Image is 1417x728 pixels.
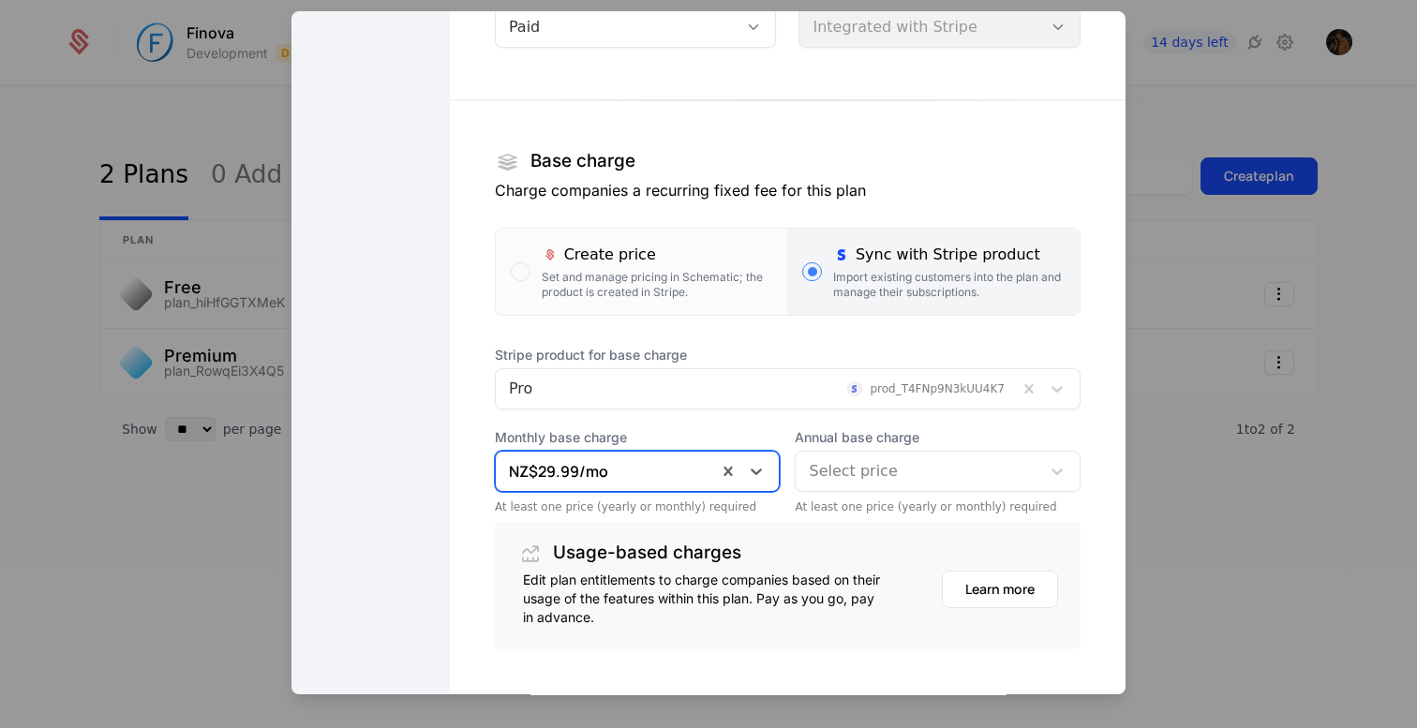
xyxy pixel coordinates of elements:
div: At least one price (yearly or monthly) required [795,499,1081,514]
div: Create price [542,244,773,266]
h1: Base charge [530,153,635,171]
p: Charge companies a recurring fixed fee for this plan [495,179,1081,201]
span: Monthly base charge [495,428,781,447]
div: Edit plan entitlements to charge companies based on their usage of the features within this plan.... [523,571,884,627]
div: Set and manage pricing in Schematic; the product is created in Stripe. [542,270,773,300]
div: At least one price (yearly or monthly) required [495,499,781,514]
h1: Usage-based charges [553,544,741,562]
div: Sync with Stripe product [833,244,1065,266]
span: Annual base charge [795,428,1081,447]
span: Stripe product for base charge [495,346,1081,364]
div: Import existing customers into the plan and manage their subscriptions. [833,270,1065,300]
button: Learn more [942,571,1058,608]
div: Paid [509,16,725,38]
